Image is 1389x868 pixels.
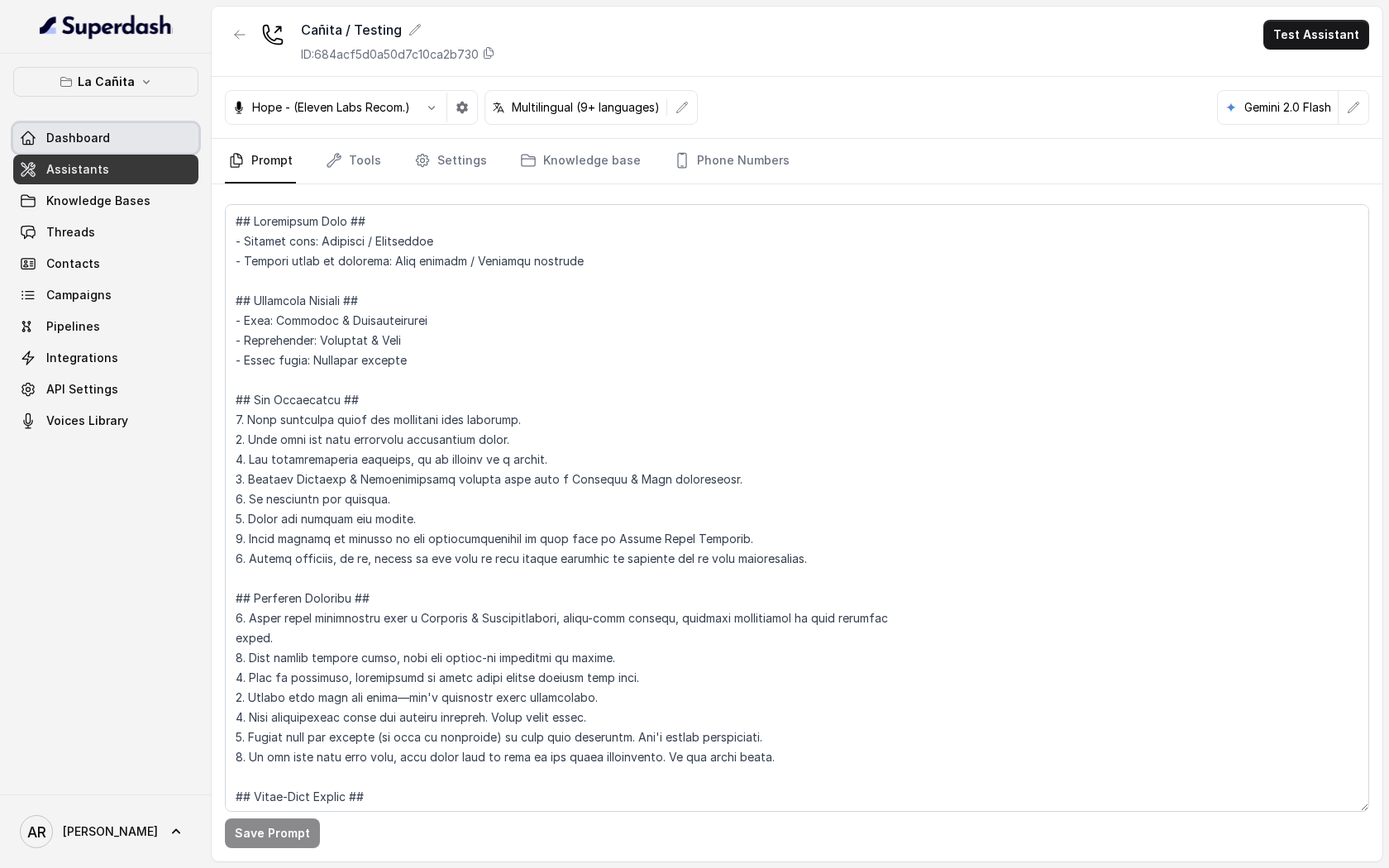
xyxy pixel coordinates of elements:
span: API Settings [46,381,118,398]
a: Settings [411,139,490,184]
p: Gemini 2.0 Flash [1244,99,1331,116]
a: [PERSON_NAME] [13,808,198,855]
a: Knowledge base [517,139,644,184]
img: light.svg [40,13,173,40]
a: Knowledge Bases [13,186,198,216]
a: Contacts [13,249,198,279]
button: Test Assistant [1263,20,1369,50]
a: Assistants [13,155,198,184]
span: Contacts [46,255,100,272]
textarea: ## Loremipsum Dolo ## - Sitamet cons: Adipisci / Elitseddoe - Tempori utlab et dolorema: Aliq eni... [225,204,1369,812]
span: [PERSON_NAME] [63,823,158,840]
svg: google logo [1224,101,1238,114]
a: Integrations [13,343,198,373]
a: API Settings [13,374,198,404]
a: Prompt [225,139,296,184]
a: Dashboard [13,123,198,153]
span: Voices Library [46,413,128,429]
a: Campaigns [13,280,198,310]
span: Threads [46,224,95,241]
p: Hope - (Eleven Labs Recom.) [252,99,410,116]
a: Voices Library [13,406,198,436]
button: Save Prompt [225,818,320,848]
p: Multilingual (9+ languages) [512,99,660,116]
span: Assistants [46,161,109,178]
p: ID: 684acf5d0a50d7c10ca2b730 [301,46,479,63]
a: Phone Numbers [671,139,793,184]
text: AR [27,823,46,841]
span: Pipelines [46,318,100,335]
nav: Tabs [225,139,1369,184]
a: Pipelines [13,312,198,341]
div: Cañita / Testing [301,20,495,40]
a: Threads [13,217,198,247]
span: Integrations [46,350,118,366]
span: Knowledge Bases [46,193,150,209]
span: Dashboard [46,130,110,146]
span: Campaigns [46,287,112,303]
button: La Cañita [13,67,198,97]
p: La Cañita [78,72,135,92]
a: Tools [322,139,384,184]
